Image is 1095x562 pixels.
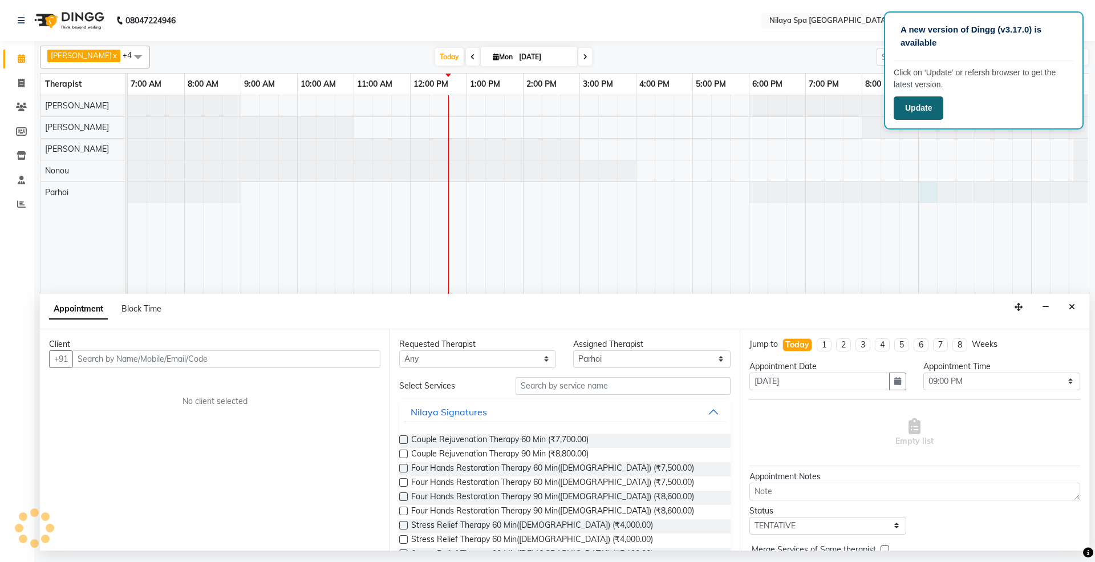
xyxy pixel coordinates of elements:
[72,350,380,368] input: Search by Name/Mobile/Email/Code
[875,338,890,351] li: 4
[877,48,976,66] input: Search Appointment
[573,338,730,350] div: Assigned Therapist
[855,338,870,351] li: 3
[411,491,694,505] span: Four Hands Restoration Therapy 90 Min([DEMOGRAPHIC_DATA]) (₹8,600.00)
[49,350,73,368] button: +91
[836,338,851,351] li: 2
[125,5,176,37] b: 08047224946
[516,48,573,66] input: 2025-09-01
[45,187,68,197] span: Parhoi
[862,76,898,92] a: 8:00 PM
[752,544,876,558] span: Merge Services of Same therapist
[411,434,589,448] span: Couple Rejuvenation Therapy 60 Min (₹7,700.00)
[817,338,832,351] li: 1
[411,76,451,92] a: 12:00 PM
[435,48,464,66] span: Today
[128,76,164,92] a: 7:00 AM
[749,505,906,517] div: Status
[411,505,694,519] span: Four Hands Restoration Therapy 90 Min([DEMOGRAPHIC_DATA]) (₹8,600.00)
[411,405,487,419] div: Nilaya Signatures
[467,76,503,92] a: 1:00 PM
[749,76,785,92] a: 6:00 PM
[112,51,117,60] a: x
[45,100,109,111] span: [PERSON_NAME]
[952,338,967,351] li: 8
[123,50,140,59] span: +4
[45,165,69,176] span: Nonou
[121,304,161,314] span: Block Time
[749,361,906,373] div: Appointment Date
[45,79,82,89] span: Therapist
[411,519,653,533] span: Stress Relief Therapy 60 Min([DEMOGRAPHIC_DATA]) (₹4,000.00)
[411,548,653,562] span: Stress Relief Therapy 90 Min([DEMOGRAPHIC_DATA]) (₹5,100.00)
[636,76,672,92] a: 4:00 PM
[749,471,1080,483] div: Appointment Notes
[785,339,809,351] div: Today
[185,76,221,92] a: 8:00 AM
[894,338,909,351] li: 5
[49,338,380,350] div: Client
[29,5,107,37] img: logo
[933,338,948,351] li: 7
[923,361,1080,373] div: Appointment Time
[524,76,559,92] a: 2:00 PM
[894,67,1074,91] p: Click on ‘Update’ or refersh browser to get the latest version.
[894,96,943,120] button: Update
[49,299,108,320] span: Appointment
[1064,298,1080,316] button: Close
[45,144,109,154] span: [PERSON_NAME]
[411,533,653,548] span: Stress Relief Therapy 60 Min([DEMOGRAPHIC_DATA]) (₹4,000.00)
[354,76,395,92] a: 11:00 AM
[914,338,928,351] li: 6
[901,23,1067,49] p: A new version of Dingg (v3.17.0) is available
[693,76,729,92] a: 5:00 PM
[580,76,616,92] a: 3:00 PM
[516,377,731,395] input: Search by service name
[298,76,339,92] a: 10:00 AM
[490,52,516,61] span: Mon
[749,338,778,350] div: Jump to
[391,380,506,392] div: Select Services
[241,76,278,92] a: 9:00 AM
[45,122,109,132] span: [PERSON_NAME]
[806,76,842,92] a: 7:00 PM
[411,462,694,476] span: Four Hands Restoration Therapy 60 Min([DEMOGRAPHIC_DATA]) (₹7,500.00)
[895,418,934,447] span: Empty list
[411,476,694,491] span: Four Hands Restoration Therapy 60 Min([DEMOGRAPHIC_DATA]) (₹7,500.00)
[76,395,353,407] div: No client selected
[972,338,997,350] div: Weeks
[749,373,890,390] input: yyyy-mm-dd
[411,448,589,462] span: Couple Rejuvenation Therapy 90 Min (₹8,800.00)
[51,51,112,60] span: [PERSON_NAME]
[399,338,556,350] div: Requested Therapist
[404,402,725,422] button: Nilaya Signatures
